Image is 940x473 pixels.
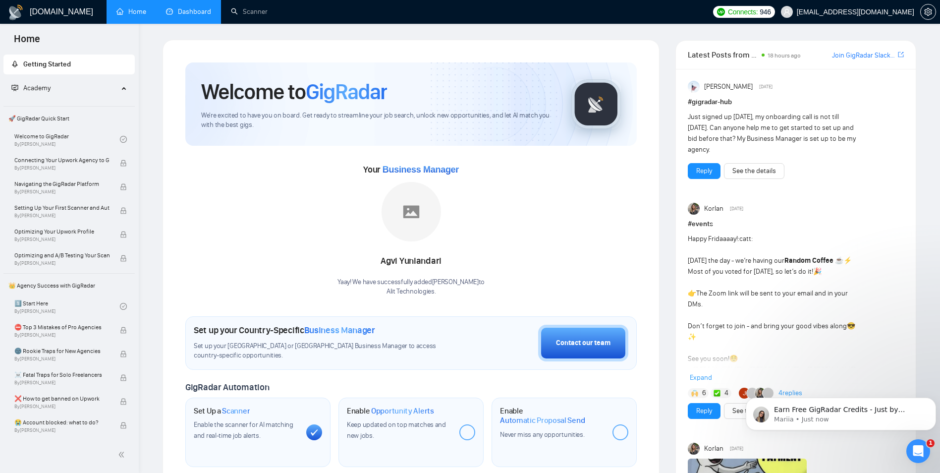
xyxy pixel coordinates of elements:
[556,338,610,349] div: Contact our team
[14,213,110,219] span: By [PERSON_NAME]
[898,51,904,59] span: export
[927,439,935,447] span: 1
[231,7,268,16] a: searchScanner
[194,420,293,440] span: Enable the scanner for AI matching and real-time job alerts.
[14,332,110,338] span: By [PERSON_NAME]
[500,415,585,425] span: Automatic Proposal Send
[728,6,758,17] span: Connects:
[371,406,434,416] span: Opportunity Alerts
[23,84,51,92] span: Academy
[14,296,120,317] a: 1️⃣ Start HereBy[PERSON_NAME]
[688,234,861,419] div: Happy Fridaaaay!:catt: [DATE] the day - we’re having our ️ ️ Most of you voted for [DATE], so let...
[14,322,110,332] span: ⛔ Top 3 Mistakes of Pro Agencies
[14,427,110,433] span: By [PERSON_NAME]
[194,325,375,336] h1: Set up your Country-Specific
[538,325,628,361] button: Contact our team
[363,164,459,175] span: Your
[14,165,110,171] span: By [PERSON_NAME]
[120,207,127,214] span: lock
[724,388,728,398] span: 4
[732,406,776,416] a: See the details
[194,406,250,416] h1: Set Up a
[730,444,743,453] span: [DATE]
[347,420,446,440] span: Keep updated on top matches and new jobs.
[921,8,936,16] span: setting
[920,8,936,16] a: setting
[732,166,776,177] a: See the details
[347,406,434,416] h1: Enable
[382,182,441,241] img: placeholder.png
[696,166,712,177] a: Reply
[704,81,753,92] span: [PERSON_NAME]
[337,253,485,270] div: Agvi Yuniandari
[742,377,940,446] iframe: Intercom notifications message
[500,406,605,425] h1: Enable
[120,398,127,405] span: lock
[120,183,127,190] span: lock
[11,84,51,92] span: Academy
[714,390,720,397] img: ✅
[14,227,110,236] span: Optimizing Your Upwork Profile
[688,97,904,108] h1: # gigradar-hub
[759,82,773,91] span: [DATE]
[120,303,127,310] span: check-circle
[730,204,743,213] span: [DATE]
[120,422,127,429] span: lock
[784,256,833,265] strong: Random Coffee
[4,276,134,296] span: 👑 Agency Success with GigRadar
[760,6,771,17] span: 946
[14,155,110,165] span: Connecting Your Upwork Agency to GigRadar
[14,260,110,266] span: By [PERSON_NAME]
[688,203,700,215] img: Korlan
[8,4,24,20] img: logo
[120,255,127,262] span: lock
[120,327,127,334] span: lock
[337,278,485,296] div: Yaay! We have successfully added [PERSON_NAME] to
[14,370,110,380] span: ☠️ Fatal Traps for Solo Freelancers
[832,50,896,61] a: Join GigRadar Slack Community
[500,430,584,439] span: Never miss any opportunities.
[120,160,127,167] span: lock
[11,84,18,91] span: fund-projection-screen
[120,136,127,143] span: check-circle
[739,388,750,399] img: JM
[688,219,904,230] h1: # events
[4,109,134,128] span: 🚀 GigRadar Quick Start
[23,60,71,68] span: Getting Started
[11,60,18,67] span: rocket
[14,128,120,150] a: Welcome to GigRadarBy[PERSON_NAME]
[898,50,904,59] a: export
[14,189,110,195] span: By [PERSON_NAME]
[704,203,723,214] span: Korlan
[337,287,485,296] p: Alit Technologies .
[120,351,127,357] span: lock
[3,55,135,74] li: Getting Started
[14,380,110,386] span: By [PERSON_NAME]
[783,8,790,15] span: user
[194,342,454,360] span: Set up your [GEOGRAPHIC_DATA] or [GEOGRAPHIC_DATA] Business Manager to access country-specific op...
[768,52,801,59] span: 18 hours ago
[696,406,712,416] a: Reply
[729,355,738,363] span: ☺️
[835,256,843,265] span: ☕
[120,374,127,381] span: lock
[14,356,110,362] span: By [PERSON_NAME]
[843,256,852,265] span: ⚡
[118,450,128,460] span: double-left
[688,443,700,455] img: Korlan
[306,78,387,105] span: GigRadar
[717,8,725,16] img: upwork-logo.png
[724,403,784,419] button: See the details
[688,49,758,61] span: Latest Posts from the GigRadar Community
[166,7,211,16] a: dashboardDashboard
[14,179,110,189] span: Navigating the GigRadar Platform
[14,250,110,260] span: Optimizing and A/B Testing Your Scanner for Better Results
[704,443,723,454] span: Korlan
[688,333,696,341] span: ✨
[690,373,712,382] span: Expand
[688,112,861,155] div: Just signed up [DATE], my onboarding call is not till [DATE]. Can anyone help me to get started t...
